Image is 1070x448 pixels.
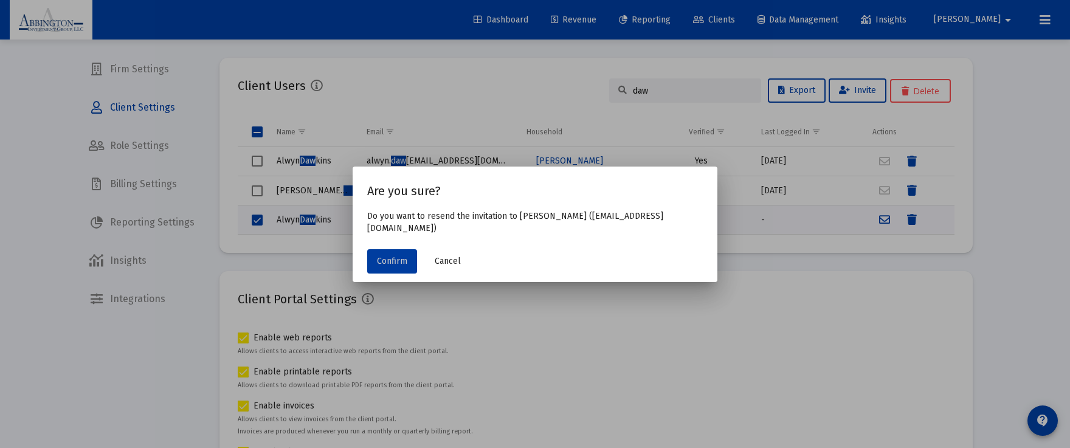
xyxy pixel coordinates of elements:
div: Do you want to resend the invitation to [PERSON_NAME] ([EMAIL_ADDRESS][DOMAIN_NAME]) [353,210,717,241]
button: Confirm [367,249,417,274]
h2: Are you sure? [367,181,703,201]
span: Cancel [435,256,461,266]
button: Cancel [425,249,471,274]
span: Confirm [377,256,407,266]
